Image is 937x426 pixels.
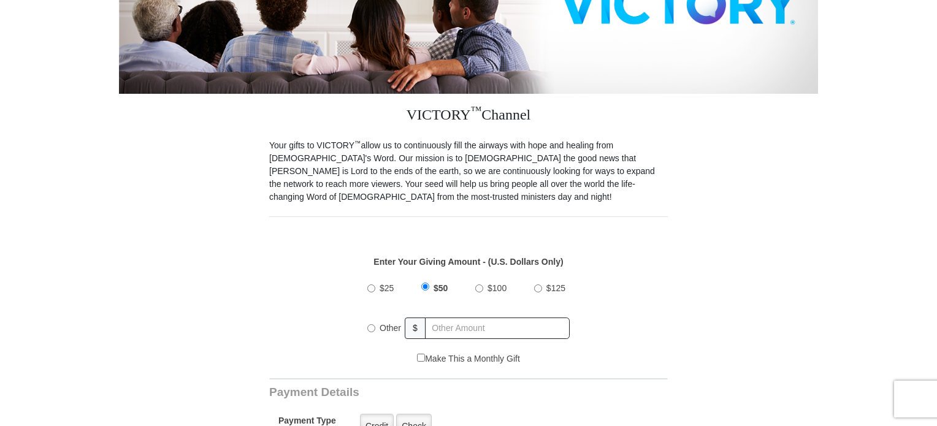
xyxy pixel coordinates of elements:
[488,283,507,293] span: $100
[354,139,361,146] sup: ™
[269,139,668,203] p: Your gifts to VICTORY allow us to continuously fill the airways with hope and healing from [DEMOG...
[269,94,668,139] h3: VICTORY Channel
[373,257,563,267] strong: Enter Your Giving Amount - (U.S. Dollars Only)
[269,386,582,400] h3: Payment Details
[417,352,520,365] label: Make This a Monthly Gift
[434,283,448,293] span: $50
[380,323,401,333] span: Other
[471,104,482,116] sup: ™
[405,318,426,339] span: $
[425,318,570,339] input: Other Amount
[546,283,565,293] span: $125
[380,283,394,293] span: $25
[417,354,425,362] input: Make This a Monthly Gift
